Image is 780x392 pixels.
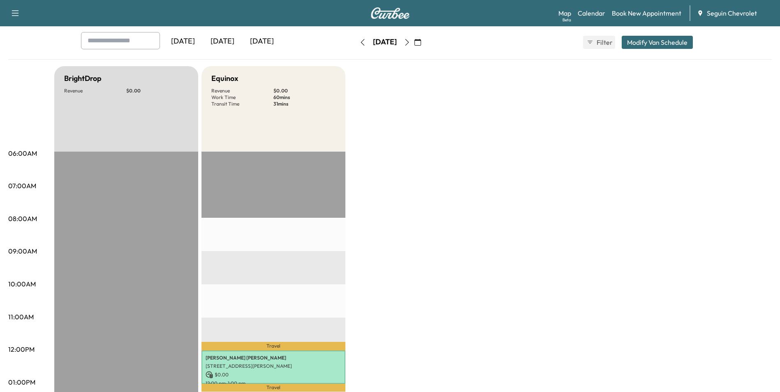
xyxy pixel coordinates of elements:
img: Curbee Logo [370,7,410,19]
div: Beta [562,17,571,23]
button: Filter [583,36,615,49]
a: Book New Appointment [612,8,681,18]
p: $ 0.00 [206,371,341,378]
p: 01:00PM [8,377,35,387]
p: Transit Time [211,101,273,107]
div: [DATE] [373,37,397,47]
p: Work Time [211,94,273,101]
p: [STREET_ADDRESS][PERSON_NAME] [206,363,341,369]
p: 12:00PM [8,344,35,354]
p: 06:00AM [8,148,37,158]
p: 11:00AM [8,312,34,322]
p: 07:00AM [8,181,36,191]
a: Calendar [578,8,605,18]
div: [DATE] [203,32,242,51]
p: Travel [201,384,345,392]
p: $ 0.00 [273,88,336,94]
h5: Equinox [211,73,238,84]
h5: BrightDrop [64,73,102,84]
p: 31 mins [273,101,336,107]
p: $ 0.00 [126,88,188,94]
p: Revenue [211,88,273,94]
p: 09:00AM [8,246,37,256]
p: 08:00AM [8,214,37,224]
p: Travel [201,342,345,351]
a: MapBeta [558,8,571,18]
button: Modify Van Schedule [622,36,693,49]
p: 10:00AM [8,279,36,289]
p: [PERSON_NAME] [PERSON_NAME] [206,355,341,361]
div: [DATE] [163,32,203,51]
span: Filter [597,37,611,47]
p: Revenue [64,88,126,94]
span: Seguin Chevrolet [707,8,757,18]
p: 12:00 pm - 1:00 pm [206,380,341,387]
div: [DATE] [242,32,282,51]
p: 60 mins [273,94,336,101]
